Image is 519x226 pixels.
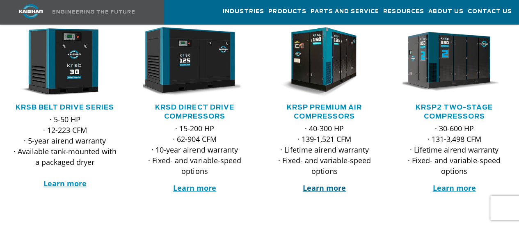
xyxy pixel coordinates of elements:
a: About Us [428,0,464,23]
a: Products [268,0,306,23]
a: KRSP2 Two-Stage Compressors [416,104,493,120]
p: · 30-600 HP · 131-3,498 CFM · Lifetime airend warranty · Fixed- and variable-speed options [402,123,506,176]
a: Resources [383,0,424,23]
img: krsd125 [137,27,240,97]
span: Products [268,7,306,16]
img: Engineering the future [53,10,135,14]
a: KRSD Direct Drive Compressors [155,104,234,120]
a: KRSB Belt Drive Series [16,104,114,111]
p: · 15-200 HP · 62-904 CFM · 10-year airend warranty · Fixed- and variable-speed options [143,123,246,176]
div: krsd125 [143,27,246,97]
span: Resources [383,7,424,16]
a: Learn more [173,183,216,193]
p: · 5-50 HP · 12-223 CFM · 5-year airend warranty · Available tank-mounted with a packaged dryer [13,114,117,189]
span: Industries [223,7,264,16]
img: krsp150 [267,27,370,97]
a: Learn more [303,183,346,193]
img: krsp350 [396,27,500,97]
a: Industries [223,0,264,23]
div: krsp350 [402,27,506,97]
p: · 40-300 HP · 139-1,521 CFM · Lifetime airend warranty · Fixed- and variable-speed options [273,123,376,176]
div: krsp150 [273,27,376,97]
a: KRSP Premium Air Compressors [287,104,362,120]
a: Learn more [432,183,476,193]
a: Learn more [43,178,87,188]
span: Parts and Service [311,7,379,16]
a: Contact Us [468,0,512,23]
div: krsb30 [13,27,117,97]
span: About Us [428,7,464,16]
img: krsb30 [7,27,111,97]
span: Contact Us [468,7,512,16]
a: Parts and Service [311,0,379,23]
